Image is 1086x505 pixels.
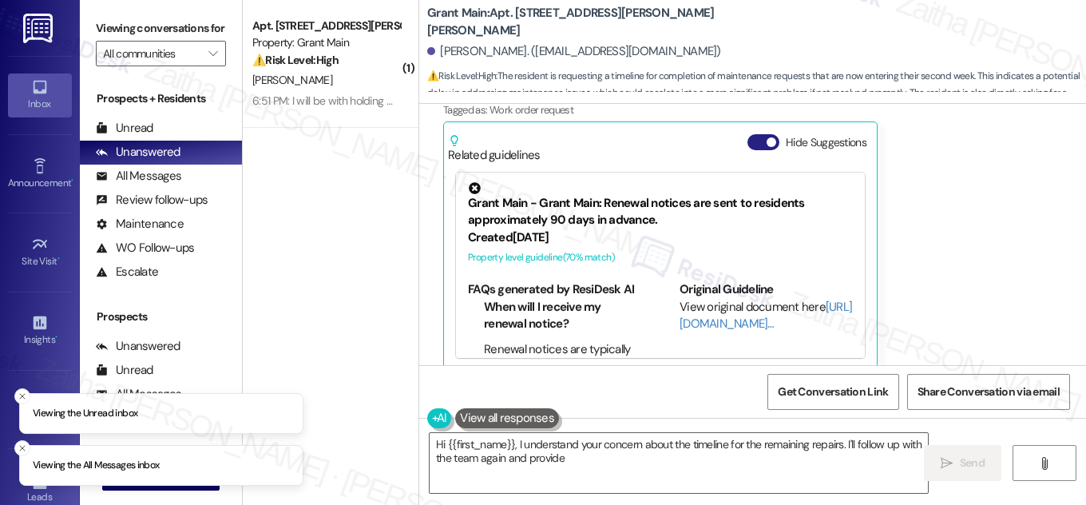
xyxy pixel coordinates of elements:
[786,134,866,151] label: Hide Suggestions
[468,249,853,266] div: Property level guideline ( 70 % match)
[96,240,194,256] div: WO Follow-ups
[252,53,339,67] strong: ⚠️ Risk Level: High
[252,73,332,87] span: [PERSON_NAME]
[55,332,57,343] span: •
[427,5,747,39] b: Grant Main: Apt. [STREET_ADDRESS][PERSON_NAME][PERSON_NAME]
[680,299,853,333] div: View original document here
[427,43,721,60] div: [PERSON_NAME]. ([EMAIL_ADDRESS][DOMAIN_NAME])
[96,144,180,161] div: Unanswered
[33,407,137,421] p: Viewing the Unread inbox
[468,281,634,297] b: FAQs generated by ResiDesk AI
[14,440,30,456] button: Close toast
[96,168,181,185] div: All Messages
[8,231,72,274] a: Site Visit •
[103,41,200,66] input: All communities
[427,68,1086,119] span: : The resident is requesting a timeline for completion of maintenance requests that are now enter...
[252,93,422,108] div: 6:51 PM: I will be with holding my rent
[252,34,400,51] div: Property: Grant Main
[468,229,853,246] div: Created [DATE]
[8,388,72,431] a: Buildings
[96,338,180,355] div: Unanswered
[680,299,852,332] a: [URL][DOMAIN_NAME]…
[430,433,928,493] textarea: Hi {{first_name}}, I understand your concern about the timeline for the remaining repairs. I'll f...
[96,16,226,41] label: Viewing conversations for
[96,192,208,209] div: Review follow-ups
[96,216,184,233] div: Maintenance
[443,98,1020,121] div: Tagged as:
[23,14,56,43] img: ResiDesk Logo
[14,388,30,404] button: Close toast
[96,120,153,137] div: Unread
[96,264,158,280] div: Escalate
[767,374,898,410] button: Get Conversation Link
[918,384,1060,400] span: Share Conversation via email
[484,299,641,333] li: When will I receive my renewal notice?
[80,90,242,107] div: Prospects + Residents
[252,18,400,34] div: Apt. [STREET_ADDRESS][PERSON_NAME][PERSON_NAME]
[8,74,72,117] a: Inbox
[96,362,153,379] div: Unread
[80,308,242,325] div: Prospects
[489,103,573,117] span: Work order request
[907,374,1070,410] button: Share Conversation via email
[778,384,888,400] span: Get Conversation Link
[960,455,985,471] span: Send
[57,253,60,264] span: •
[448,134,541,164] div: Related guidelines
[924,445,1001,481] button: Send
[484,341,641,392] li: Renewal notices are typically sent 90 days in advance of your lease expiration date.
[208,47,217,60] i: 
[1038,457,1050,470] i: 
[33,459,160,473] p: Viewing the All Messages inbox
[680,281,774,297] b: Original Guideline
[8,309,72,352] a: Insights •
[427,70,496,82] strong: ⚠️ Risk Level: High
[468,182,853,229] div: Grant Main - Grant Main: Renewal notices are sent to residents approximately 90 days in advance.
[71,175,73,186] span: •
[941,457,953,470] i: 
